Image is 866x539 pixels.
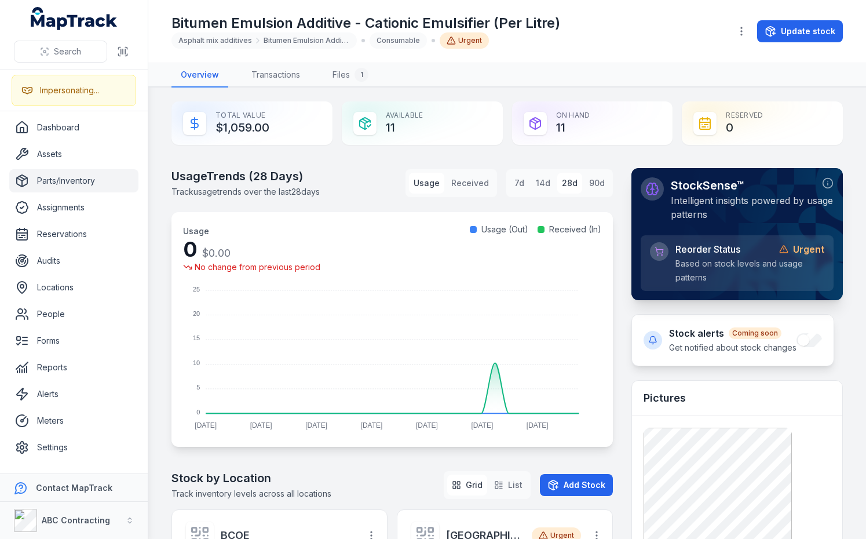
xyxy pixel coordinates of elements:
tspan: 5 [196,384,200,391]
span: Usage [183,226,209,236]
button: Update stock [757,20,843,42]
tspan: [DATE] [195,421,217,429]
a: Reservations [9,223,138,246]
a: Forms [9,329,138,352]
button: Add Stock [540,474,613,496]
tspan: [DATE] [361,421,383,429]
span: Received (In) [549,224,601,235]
a: Assignments [9,196,138,219]
strong: ABC Contracting [42,515,110,525]
span: Asphalt mix additives [178,36,252,45]
div: Impersonating... [40,85,99,96]
a: Overview [171,63,228,88]
div: Coming soon [729,327,781,339]
div: 1 [355,68,368,82]
h4: Stock alerts [669,326,796,340]
a: Dashboard [9,116,138,139]
a: Reports [9,356,138,379]
h2: Stock by Location [171,470,331,486]
tspan: [DATE] [471,421,493,429]
tspan: 10 [193,359,200,366]
a: Transactions [242,63,309,88]
tspan: [DATE] [527,421,549,429]
h2: StockSense™ [671,177,834,194]
a: Meters [9,409,138,432]
a: Alerts [9,383,138,406]
tspan: [DATE] [250,421,272,429]
button: Received [447,173,494,194]
button: 28d [557,173,582,194]
div: Consumable [370,32,427,49]
div: 0 [183,238,320,261]
span: Get notified about stock changes [669,343,796,352]
button: Usage [409,173,444,194]
a: MapTrack [31,7,118,30]
button: 90d [584,173,609,194]
h2: Usage Trends ( 28 Days) [171,168,320,184]
strong: Contact MapTrack [36,483,112,493]
span: No change from previous period [195,261,320,273]
span: Reorder Status [675,242,740,256]
span: Search [54,46,81,57]
a: People [9,303,138,326]
tspan: 25 [193,286,200,293]
a: Files1 [323,63,378,88]
h3: Pictures [644,390,686,406]
button: 7d [510,173,529,194]
h1: Bitumen Emulsion Additive - Cationic Emulsifier (Per Litre) [171,14,560,32]
span: Based on stock levels and usage patterns [675,258,803,282]
span: Bitumen Emulsion Additive [264,36,350,45]
span: Intelligent insights powered by usage patterns [671,195,833,220]
tspan: 15 [193,334,200,341]
div: Urgent [440,32,489,49]
a: Settings [9,436,138,459]
span: $0.00 [202,247,231,259]
button: 14d [531,173,555,194]
a: Audits [9,249,138,272]
span: Track inventory levels across all locations [171,489,331,498]
strong: Urgent [793,242,824,256]
tspan: [DATE] [305,421,327,429]
tspan: [DATE] [416,421,438,429]
a: Parts/Inventory [9,169,138,192]
button: Grid [447,475,487,496]
button: Search [14,41,107,63]
tspan: 0 [196,409,200,416]
span: Usage (Out) [481,224,528,235]
span: Track usage trends over the last 28 days [171,187,320,196]
tspan: 20 [193,310,200,317]
a: Locations [9,276,138,299]
button: List [489,475,527,496]
a: Assets [9,143,138,166]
